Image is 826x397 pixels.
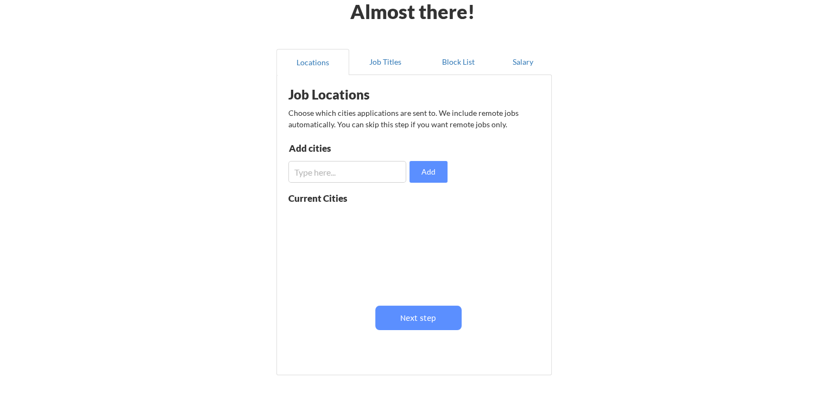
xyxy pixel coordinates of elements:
button: Job Titles [349,49,422,75]
input: Type here... [288,161,406,183]
div: Add cities [289,144,401,153]
div: Current Cities [288,194,371,203]
button: Salary [495,49,552,75]
div: Job Locations [288,88,425,101]
div: Choose which cities applications are sent to. We include remote jobs automatically. You can skip ... [288,107,538,130]
button: Next step [375,306,462,330]
button: Block List [422,49,495,75]
button: Add [409,161,447,183]
button: Locations [276,49,349,75]
div: Almost there! [337,2,488,21]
